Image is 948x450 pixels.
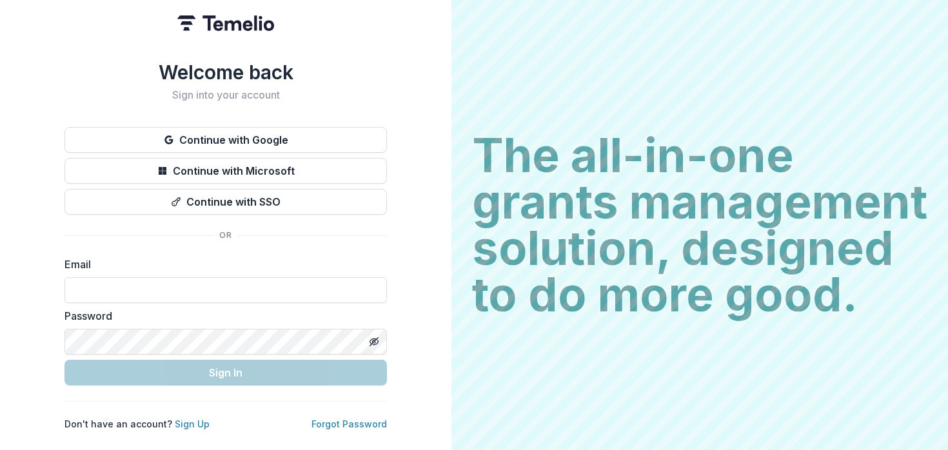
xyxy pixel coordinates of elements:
[64,189,387,215] button: Continue with SSO
[64,127,387,153] button: Continue with Google
[175,418,210,429] a: Sign Up
[64,257,379,272] label: Email
[311,418,387,429] a: Forgot Password
[64,308,379,324] label: Password
[177,15,274,31] img: Temelio
[64,61,387,84] h1: Welcome back
[64,89,387,101] h2: Sign into your account
[364,331,384,352] button: Toggle password visibility
[64,417,210,431] p: Don't have an account?
[64,158,387,184] button: Continue with Microsoft
[64,360,387,386] button: Sign In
